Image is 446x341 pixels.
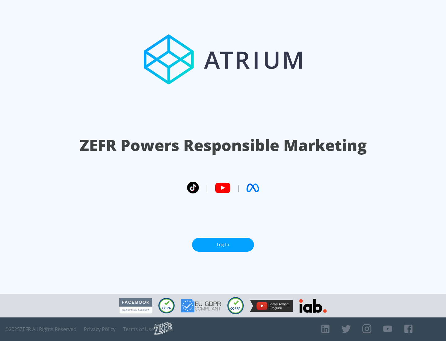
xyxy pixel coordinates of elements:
img: YouTube Measurement Program [250,300,293,312]
a: Log In [192,238,254,252]
span: | [205,183,209,193]
span: | [237,183,240,193]
img: IAB [299,299,327,313]
a: Privacy Policy [84,326,116,332]
img: COPPA Compliant [227,297,244,314]
h1: ZEFR Powers Responsible Marketing [80,135,367,156]
img: Facebook Marketing Partner [119,298,152,314]
img: GDPR Compliant [181,299,221,312]
span: © 2025 ZEFR All Rights Reserved [5,326,77,332]
img: CCPA Compliant [158,298,175,313]
a: Terms of Use [123,326,154,332]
